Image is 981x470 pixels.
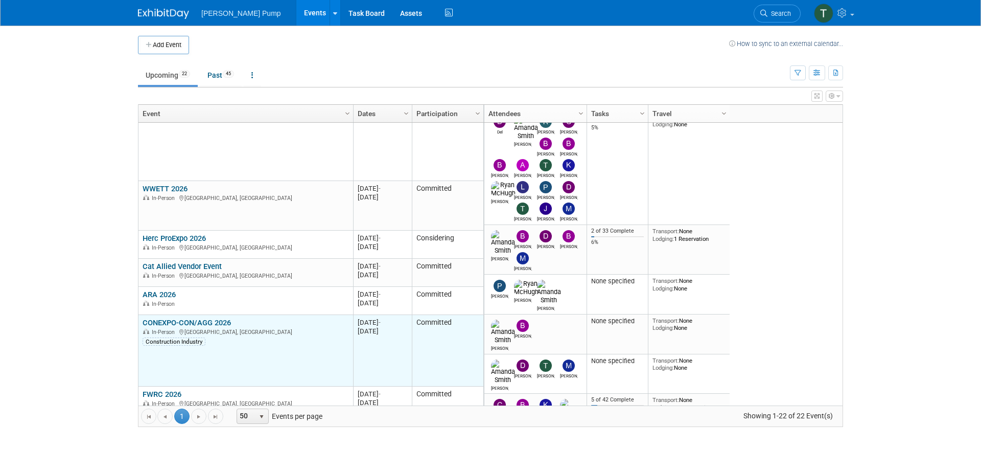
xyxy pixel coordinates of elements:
a: Column Settings [473,105,484,120]
img: Bobby Zitzka [517,230,529,242]
div: [DATE] [358,318,407,327]
span: Lodging: [652,364,674,371]
img: Terry Guerra [540,360,552,372]
a: ARA 2026 [143,290,176,299]
a: Go to the next page [191,409,206,424]
img: Amanda Smith [491,230,515,255]
div: [GEOGRAPHIC_DATA], [GEOGRAPHIC_DATA] [143,327,348,336]
div: None specified [591,357,644,365]
img: David Perry [540,230,552,242]
div: 5 of 42 Complete [591,396,644,404]
img: Patrick Champagne [494,280,506,292]
div: Brian Lee [491,171,509,178]
span: - [379,234,381,242]
span: - [379,319,381,326]
a: Column Settings [576,105,587,120]
div: Martin Strong [560,215,578,221]
img: Ryan McHugh [514,280,539,296]
a: Dates [358,105,405,122]
img: Christopher Thompson [494,399,506,411]
div: [DATE] [358,262,407,271]
span: Transport: [652,317,679,324]
a: Go to the first page [141,409,156,424]
div: Terry Guerra [537,372,555,378]
a: Past45 [200,65,242,85]
img: In-Person Event [143,400,149,406]
span: Go to the first page [145,413,153,421]
img: Amanda Smith [514,116,538,140]
button: Add Event [138,36,189,54]
div: None 1 Reservation [652,228,726,242]
div: David Perry [537,242,555,249]
img: Teri Beth Perkins [814,4,833,23]
div: Amanda Smith [491,384,509,391]
span: Lodging: [652,404,674,411]
a: Travel [652,105,723,122]
div: Amanda Smith [491,255,509,261]
img: Amanda Smith [491,320,515,344]
td: Considering [412,231,483,259]
div: None None [652,277,726,292]
div: David Perry [514,372,532,378]
div: Christopher Thompson [560,128,578,135]
div: None None [652,317,726,332]
img: In-Person Event [143,329,149,334]
span: In-Person [152,301,178,307]
span: Column Settings [638,109,646,118]
div: Teri Beth Perkins [514,215,532,221]
div: Tony Lewis [537,171,555,178]
img: Kim M [563,159,575,171]
img: Martin Strong [563,203,575,215]
img: Amanda Smith [491,360,515,384]
a: WWETT 2026 [143,184,188,193]
div: Robert Lega [537,128,555,135]
div: [GEOGRAPHIC_DATA], [GEOGRAPHIC_DATA] [143,243,348,252]
div: [DATE] [358,327,407,335]
div: [DATE] [358,234,407,242]
img: Brian Lee [494,159,506,171]
a: Herc ProExpo 2026 [143,234,206,243]
div: None specified [591,317,644,325]
img: ExhibitDay [138,9,189,19]
img: In-Person Event [143,195,149,200]
span: In-Person [152,273,178,279]
img: Kelly Seliga [540,399,552,411]
span: Lodging: [652,235,674,242]
span: 50 [237,409,254,423]
img: Bobby Zitzka [517,320,529,332]
img: Amanda Smith [560,399,584,423]
img: Martin Strong [517,252,529,264]
div: Bobby Zitzka [514,332,532,339]
a: Participation [416,105,477,122]
div: Jake Sowders [537,215,555,221]
span: - [379,185,381,192]
a: Cat Allied Vendor Event [143,262,222,271]
div: Patrick Champagne [491,292,509,299]
div: [DATE] [358,390,407,398]
a: Event [143,105,346,122]
div: Lee Feeser [514,193,532,200]
img: Bobby Zitzka [517,399,529,411]
span: - [379,290,381,298]
span: Lodging: [652,324,674,331]
div: 2 of 33 Complete [591,228,644,235]
div: [DATE] [358,299,407,307]
a: CONEXPO-CON/AGG 2026 [143,318,231,327]
span: Lodging: [652,121,674,128]
span: 22 [179,70,190,78]
td: Committed [412,315,483,387]
span: Transport: [652,357,679,364]
div: [DATE] [358,290,407,299]
div: Bobby Zitzka [514,242,532,249]
a: How to sync to an external calendar... [729,40,843,48]
div: Ryan McHugh [491,197,509,204]
div: Martin Strong [560,372,578,378]
div: None 12 Reservations [652,396,726,411]
img: Lee Feeser [517,181,529,193]
div: [DATE] [358,271,407,279]
a: FWRC 2026 [143,390,181,399]
a: Go to the last page [208,409,223,424]
img: Patrick Champagne [540,181,552,193]
img: Teri Beth Perkins [517,203,529,215]
span: Column Settings [343,109,352,118]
